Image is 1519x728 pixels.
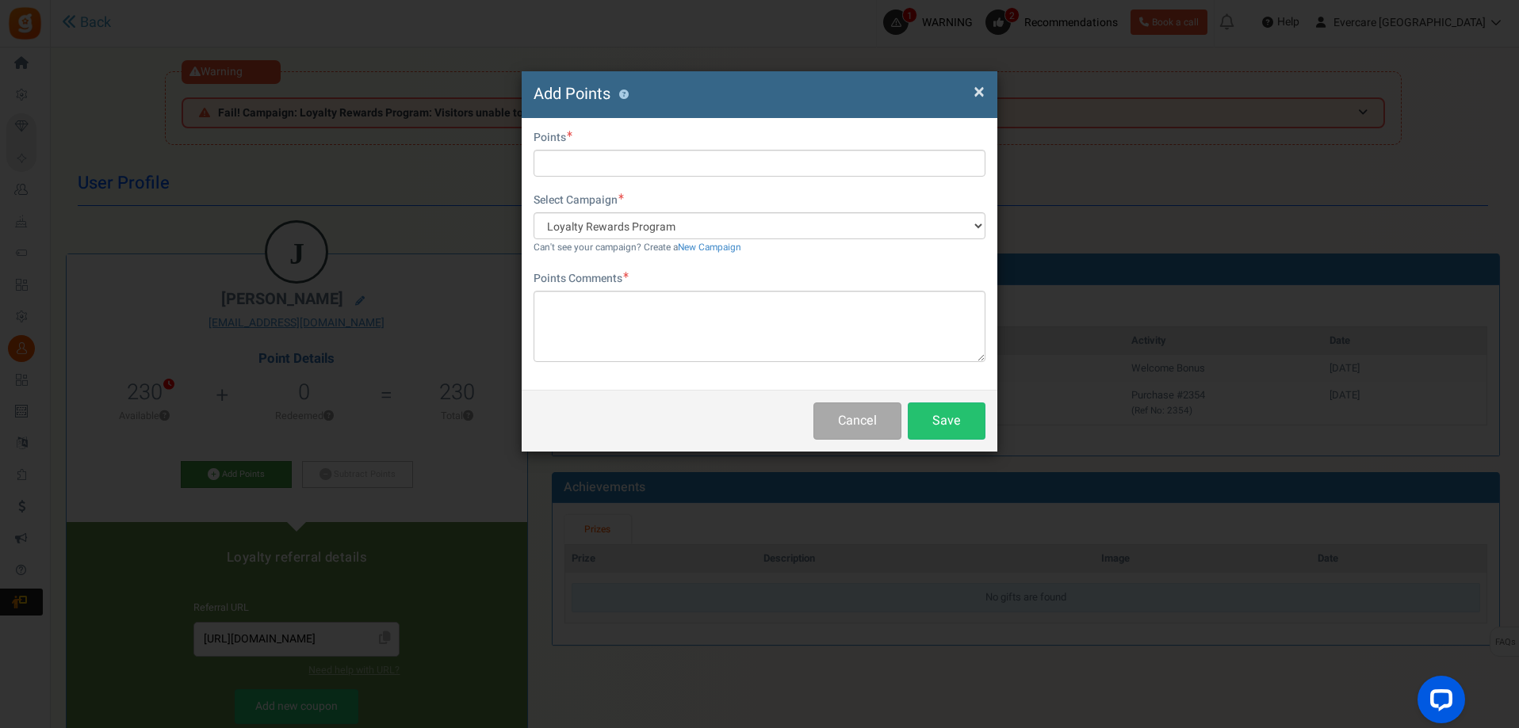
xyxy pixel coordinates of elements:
small: Can't see your campaign? Create a [534,241,741,254]
button: Cancel [813,402,901,440]
span: Add Points [534,82,610,105]
button: ? [618,90,629,100]
label: Points Comments [534,271,629,287]
label: Points [534,130,572,146]
a: New Campaign [678,241,741,254]
button: Save [908,402,985,440]
label: Select Campaign [534,192,624,208]
span: × [974,77,985,107]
